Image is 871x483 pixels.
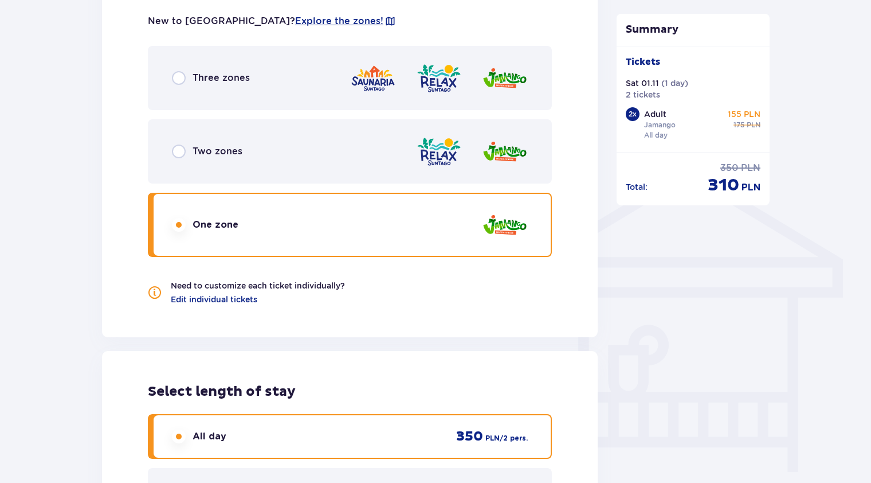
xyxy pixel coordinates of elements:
[728,108,760,120] p: 155 PLN
[741,181,760,194] span: PLN
[193,145,242,158] span: Two zones
[626,107,639,121] div: 2 x
[626,56,660,68] p: Tickets
[626,77,659,89] p: Sat 01.11
[661,77,688,89] p: ( 1 day )
[720,162,739,174] span: 350
[644,120,676,130] p: Jamango
[171,280,345,291] p: Need to customize each ticket individually?
[350,62,396,95] img: Saunaria
[171,294,257,305] a: Edit individual tickets
[626,181,648,193] p: Total :
[644,108,666,120] p: Adult
[148,383,552,400] h2: Select length of stay
[193,72,250,84] span: Three zones
[193,430,226,443] span: All day
[416,135,462,168] img: Relax
[708,174,739,196] span: 310
[626,89,660,100] p: 2 tickets
[617,23,770,37] p: Summary
[733,120,744,130] span: 175
[295,15,383,28] a: Explore the zones!
[416,62,462,95] img: Relax
[644,130,668,141] p: All day
[485,433,500,443] span: PLN
[482,62,528,95] img: Jamango
[456,428,483,445] span: 350
[747,120,760,130] span: PLN
[148,15,396,28] p: New to [GEOGRAPHIC_DATA]?
[482,135,528,168] img: Jamango
[193,219,238,231] span: One zone
[482,209,528,241] img: Jamango
[500,433,528,443] span: / 2 pers.
[741,162,760,174] span: PLN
